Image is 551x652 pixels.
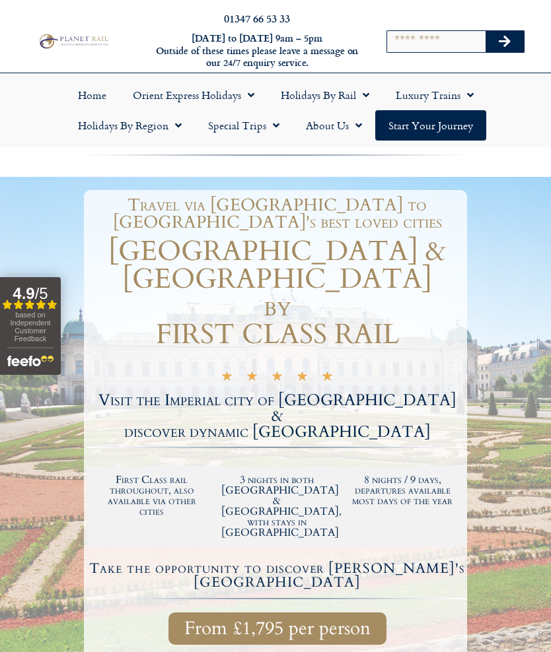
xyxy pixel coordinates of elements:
i: ★ [321,372,334,385]
h4: Take the opportunity to discover [PERSON_NAME]'s [GEOGRAPHIC_DATA] [89,562,465,589]
a: From £1,795 per person [168,612,386,645]
h2: First Class rail throughout, also available via other cities [96,474,208,517]
div: 5/5 [221,370,334,385]
a: Home [65,80,120,110]
h1: [GEOGRAPHIC_DATA] & [GEOGRAPHIC_DATA] by FIRST CLASS RAIL [87,238,467,348]
h6: [DATE] to [DATE] 9am – 5pm Outside of these times please leave a message on our 24/7 enquiry serv... [150,32,364,69]
h2: 3 nights in both [GEOGRAPHIC_DATA] & [GEOGRAPHIC_DATA], with stays in [GEOGRAPHIC_DATA] [221,474,334,538]
a: Start your Journey [375,110,486,141]
h2: 8 nights / 9 days, departures available most days of the year [346,474,459,506]
i: ★ [246,372,258,385]
a: Luxury Trains [383,80,487,110]
span: Travel via [GEOGRAPHIC_DATA] to [GEOGRAPHIC_DATA]'s best loved cities [113,193,442,234]
i: ★ [296,372,309,385]
a: Holidays by Rail [268,80,383,110]
a: Orient Express Holidays [120,80,268,110]
a: 01347 66 53 33 [224,11,290,26]
a: About Us [293,110,375,141]
nav: Menu [7,80,544,141]
i: ★ [271,372,283,385]
h2: Visit the Imperial city of [GEOGRAPHIC_DATA] & discover dynamic [GEOGRAPHIC_DATA] [87,393,467,440]
img: Planet Rail Train Holidays Logo [36,32,110,50]
button: Search [486,31,524,52]
a: Holidays by Region [65,110,195,141]
span: From £1,795 per person [184,620,371,637]
a: Special Trips [195,110,293,141]
i: ★ [221,372,233,385]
